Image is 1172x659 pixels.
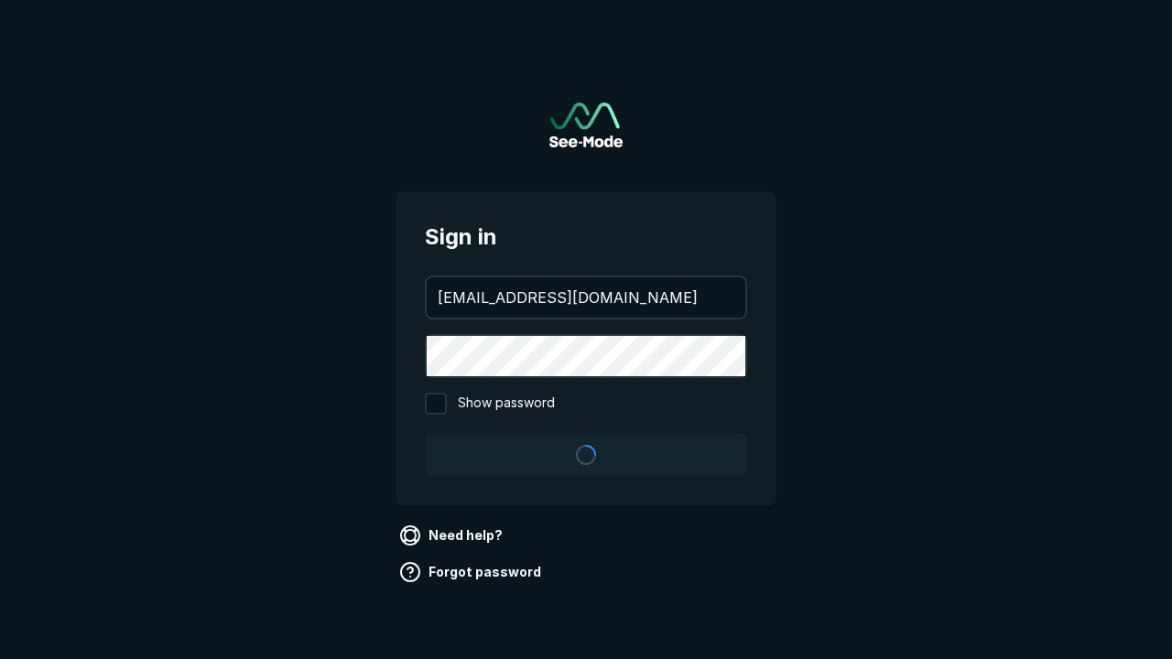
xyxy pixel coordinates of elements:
span: Show password [458,393,555,415]
a: Forgot password [396,557,548,587]
a: Go to sign in [549,103,623,147]
img: See-Mode Logo [549,103,623,147]
a: Need help? [396,521,510,550]
input: your@email.com [427,277,745,318]
span: Sign in [425,221,747,254]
